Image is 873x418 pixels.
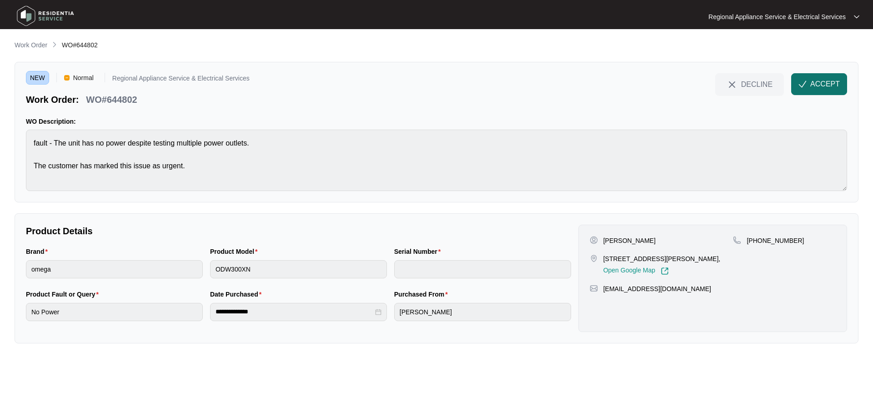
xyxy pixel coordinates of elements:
[394,247,444,256] label: Serial Number
[210,290,265,299] label: Date Purchased
[26,71,49,85] span: NEW
[715,73,784,95] button: close-IconDECLINE
[708,12,846,21] p: Regional Appliance Service & Electrical Services
[590,254,598,262] img: map-pin
[603,254,721,263] p: [STREET_ADDRESS][PERSON_NAME],
[112,75,250,85] p: Regional Appliance Service & Electrical Services
[210,260,387,278] input: Product Model
[603,236,656,245] p: [PERSON_NAME]
[854,15,859,19] img: dropdown arrow
[26,290,102,299] label: Product Fault or Query
[26,260,203,278] input: Brand
[210,247,261,256] label: Product Model
[603,284,711,293] p: [EMAIL_ADDRESS][DOMAIN_NAME]
[64,75,70,81] img: Vercel Logo
[810,79,840,90] span: ACCEPT
[216,307,373,317] input: Date Purchased
[661,267,669,275] img: Link-External
[70,71,97,85] span: Normal
[26,130,847,191] textarea: fault - The unit has no power despite testing multiple power outlets. The customer has marked thi...
[590,236,598,244] img: user-pin
[733,236,741,244] img: map-pin
[51,41,58,48] img: chevron-right
[26,303,203,321] input: Product Fault or Query
[747,236,804,245] p: [PHONE_NUMBER]
[26,117,847,126] p: WO Description:
[13,40,49,50] a: Work Order
[741,79,773,89] span: DECLINE
[603,267,669,275] a: Open Google Map
[86,93,137,106] p: WO#644802
[14,2,77,30] img: residentia service logo
[394,290,452,299] label: Purchased From
[15,40,47,50] p: Work Order
[394,303,571,321] input: Purchased From
[727,79,738,90] img: close-Icon
[791,73,847,95] button: check-IconACCEPT
[26,93,79,106] p: Work Order:
[62,41,98,49] span: WO#644802
[26,247,51,256] label: Brand
[394,260,571,278] input: Serial Number
[26,225,571,237] p: Product Details
[590,284,598,292] img: map-pin
[798,80,807,88] img: check-Icon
